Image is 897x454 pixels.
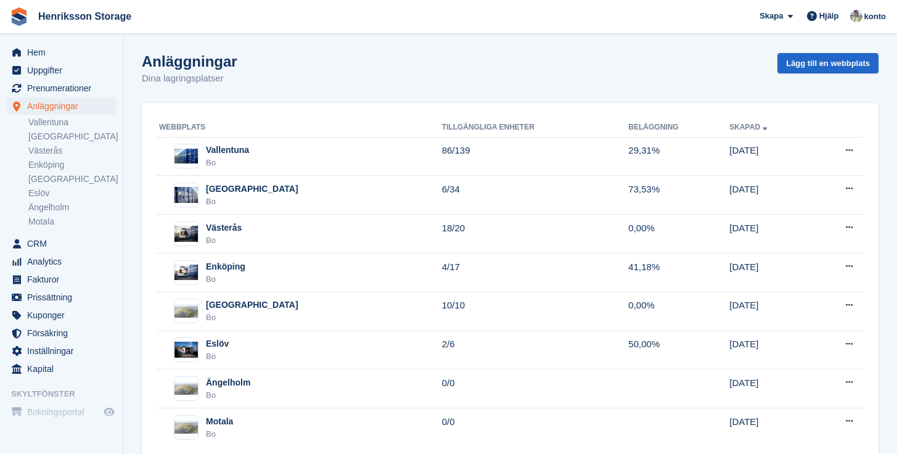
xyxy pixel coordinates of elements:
td: 0,00% [628,292,729,331]
a: menu [6,324,117,342]
img: Bild av webbplatsen Västerås [174,226,198,242]
td: [DATE] [729,292,811,331]
a: Enköping [28,159,117,171]
a: Förhandsgranska butik [102,405,117,419]
div: Bo [206,234,242,247]
a: Henriksson Storage [33,6,136,27]
span: konto [864,10,886,23]
div: Motala [206,415,233,428]
a: menu [6,271,117,288]
a: Lägg till en webbplats [777,53,879,73]
span: Försäkring [27,324,101,342]
a: Ängelholm [28,202,117,213]
div: Bo [206,273,245,286]
span: Bokningsportal [27,403,101,421]
img: Bild av webbplatsen Motala [174,421,198,434]
td: [DATE] [729,215,811,254]
div: Eslöv [206,337,229,350]
span: Uppgifter [27,62,101,79]
td: [DATE] [729,331,811,369]
td: [DATE] [729,369,811,408]
div: Bo [206,428,233,440]
span: Hjälp [819,10,839,22]
a: menu [6,235,117,252]
td: [DATE] [729,254,811,292]
a: Skapad [729,123,770,131]
th: Beläggning [628,118,729,138]
span: CRM [27,235,101,252]
span: Kuponger [27,307,101,324]
a: menu [6,97,117,115]
img: Bild av webbplatsen Enköping [174,265,198,281]
a: Vallentuna [28,117,117,128]
td: 18/20 [442,215,629,254]
span: Analytics [27,253,101,270]
div: Ängelholm [206,376,250,389]
td: [DATE] [729,176,811,215]
a: Eslöv [28,188,117,199]
div: Bo [206,312,298,324]
div: Västerås [206,221,242,234]
td: 2/6 [442,331,629,369]
a: meny [6,403,117,421]
div: [GEOGRAPHIC_DATA] [206,183,298,196]
td: 50,00% [628,331,729,369]
img: Bild av webbplatsen Halmstad [174,187,198,203]
div: Vallentuna [206,144,249,157]
td: [DATE] [729,137,811,176]
td: 86/139 [442,137,629,176]
a: menu [6,44,117,61]
a: [GEOGRAPHIC_DATA] [28,131,117,142]
span: Hem [27,44,101,61]
a: menu [6,80,117,97]
th: Webbplats [157,118,442,138]
span: Prissättning [27,289,101,306]
div: Bo [206,157,249,169]
td: 29,31% [628,137,729,176]
a: menu [6,360,117,378]
td: 6/34 [442,176,629,215]
a: menu [6,289,117,306]
img: Daniel Axberg [850,10,862,22]
span: Skapa [760,10,783,22]
td: 0,00% [628,215,729,254]
span: Skyltfönster [11,388,123,400]
td: 4/17 [442,254,629,292]
a: Västerås [28,145,117,157]
div: Bo [206,196,298,208]
img: stora-icon-8386f47178a22dfd0bd8f6a31ec36ba5ce8667c1dd55bd0f319d3a0aa187defe.svg [10,7,28,26]
img: Bild av webbplatsen Eslöv [174,342,198,358]
td: 0/0 [442,369,629,408]
a: menu [6,253,117,270]
td: 10/10 [442,292,629,331]
div: Enköping [206,260,245,273]
span: Kapital [27,360,101,378]
span: Fakturor [27,271,101,288]
img: Bild av webbplatsen Kristianstad [174,305,198,318]
a: menu [6,342,117,360]
td: 0/0 [442,408,629,447]
a: menu [6,307,117,324]
a: [GEOGRAPHIC_DATA] [28,173,117,185]
div: [GEOGRAPHIC_DATA] [206,299,298,312]
img: Bild av webbplatsen Vallentuna [174,149,198,163]
td: 41,18% [628,254,729,292]
a: menu [6,62,117,79]
span: Prenumerationer [27,80,101,97]
a: Motala [28,216,117,228]
th: Tillgängliga enheter [442,118,629,138]
span: Anläggningar [27,97,101,115]
td: 73,53% [628,176,729,215]
div: Bo [206,389,250,402]
div: Bo [206,350,229,363]
span: Inställningar [27,342,101,360]
td: [DATE] [729,408,811,447]
p: Dina lagringsplatser [142,72,237,86]
img: Bild av webbplatsen Ängelholm [174,382,198,395]
h1: Anläggningar [142,53,237,70]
